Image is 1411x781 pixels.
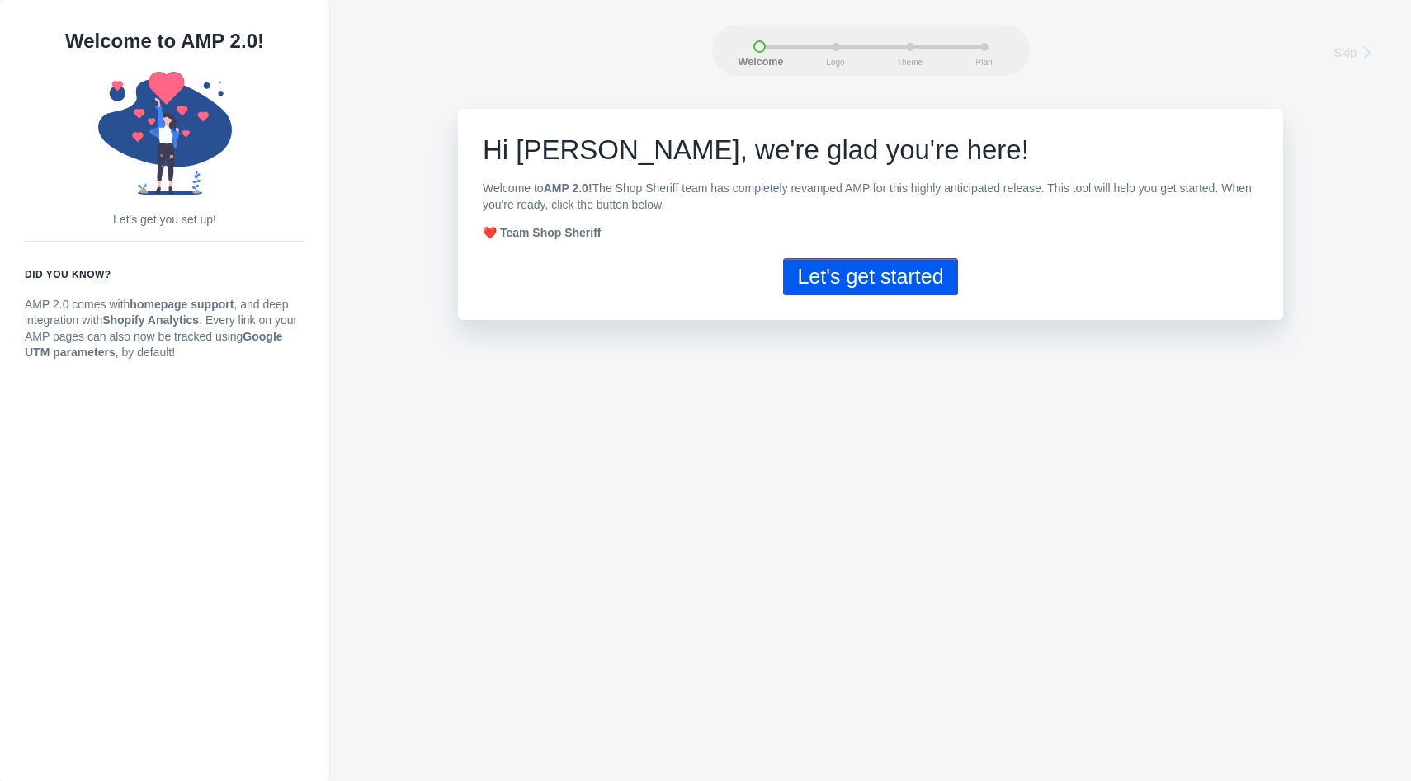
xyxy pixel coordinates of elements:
[25,266,304,283] h6: Did you know?
[25,212,304,228] p: Let's get you set up!
[25,330,283,360] strong: Google UTM parameters
[783,258,957,295] button: Let's get started
[483,134,775,165] span: Hi [PERSON_NAME], w
[1334,45,1357,61] span: Skip
[25,297,304,361] p: AMP 2.0 comes with , and deep integration with . Every link on your AMP pages can also now be tra...
[544,181,592,195] b: AMP 2.0!
[102,313,199,327] strong: Shopify Analytics
[483,134,1258,167] h1: e're glad you're here!
[483,226,602,239] strong: ❤️ Team Shop Sheriff
[25,25,304,58] h1: Welcome to AMP 2.0!
[483,181,1258,213] p: Welcome to The Shop Sheriff team has completely revamped AMP for this highly anticipated release....
[130,298,234,311] strong: homepage support
[815,58,857,67] span: Logo
[739,57,780,68] span: Welcome
[1328,699,1391,761] iframe: Drift Widget Chat Controller
[1334,40,1382,63] a: Skip
[964,58,1005,67] span: Plan
[890,58,931,67] span: Theme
